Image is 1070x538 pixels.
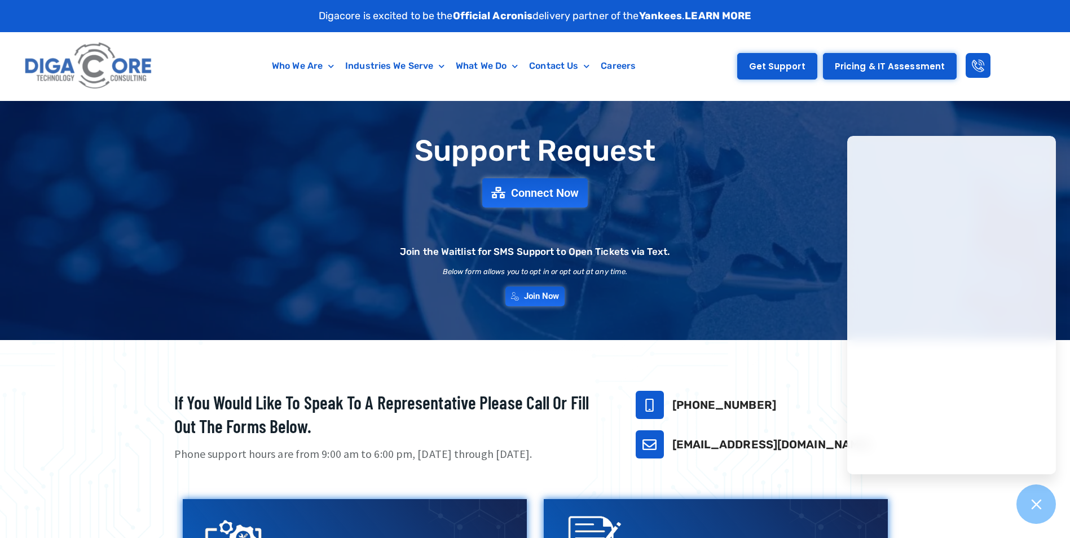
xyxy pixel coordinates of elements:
a: Join Now [505,286,565,306]
nav: Menu [210,53,697,79]
a: Careers [595,53,641,79]
strong: Official Acronis [453,10,533,22]
p: Digacore is excited to be the delivery partner of the . [319,8,752,24]
a: [PHONE_NUMBER] [672,398,776,412]
strong: Yankees [639,10,682,22]
span: Pricing & IT Assessment [835,62,945,70]
a: Who We Are [266,53,340,79]
h1: Support Request [146,135,924,167]
a: Connect Now [482,178,588,208]
a: LEARN MORE [685,10,751,22]
a: What We Do [450,53,523,79]
a: support@digacore.com [636,430,664,458]
span: Connect Now [511,187,579,199]
a: Get Support [737,53,817,80]
a: Contact Us [523,53,595,79]
h2: If you would like to speak to a representative please call or fill out the forms below. [174,391,607,438]
a: [EMAIL_ADDRESS][DOMAIN_NAME] [672,438,871,451]
h2: Below form allows you to opt in or opt out at any time. [443,268,628,275]
p: Phone support hours are from 9:00 am to 6:00 pm, [DATE] through [DATE]. [174,446,607,462]
span: Get Support [749,62,805,70]
a: Pricing & IT Assessment [823,53,957,80]
h2: Join the Waitlist for SMS Support to Open Tickets via Text. [400,247,670,257]
a: 732-646-5725 [636,391,664,419]
a: Industries We Serve [340,53,450,79]
iframe: Chatgenie Messenger [847,136,1056,474]
span: Join Now [524,292,560,301]
img: Digacore logo 1 [21,38,156,95]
